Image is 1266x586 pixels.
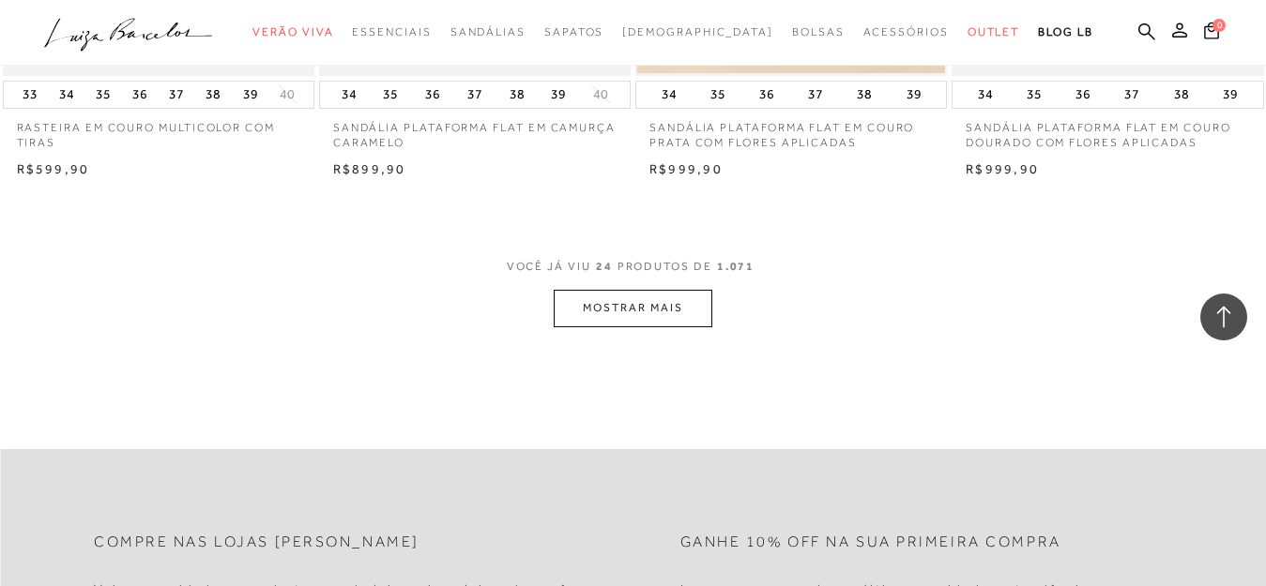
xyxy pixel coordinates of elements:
[352,25,431,38] span: Essenciais
[587,85,614,103] button: 40
[1038,25,1092,38] span: BLOG LB
[1198,21,1225,46] button: 0
[1021,82,1047,108] button: 35
[802,82,829,108] button: 37
[705,82,731,108] button: 35
[622,15,773,50] a: noSubCategoriesText
[17,82,43,108] button: 33
[1168,82,1195,108] button: 38
[545,82,572,108] button: 39
[968,15,1020,50] a: noSubCategoriesText
[792,15,845,50] a: noSubCategoriesText
[792,25,845,38] span: Bolsas
[656,82,682,108] button: 34
[94,533,419,551] h2: Compre nas lojas [PERSON_NAME]
[1038,15,1092,50] a: BLOG LB
[504,82,530,108] button: 38
[336,82,362,108] button: 34
[252,15,333,50] a: noSubCategoriesText
[1217,82,1243,108] button: 39
[333,161,406,176] span: R$899,90
[554,290,711,326] button: MOSTRAR MAIS
[352,15,431,50] a: noSubCategoriesText
[200,82,226,108] button: 38
[1070,82,1096,108] button: 36
[622,25,773,38] span: [DEMOGRAPHIC_DATA]
[377,82,404,108] button: 35
[851,82,877,108] button: 38
[952,109,1263,152] a: SANDÁLIA PLATAFORMA FLAT EM COURO DOURADO COM FLORES APLICADAS
[252,25,333,38] span: Verão Viva
[319,109,631,152] a: SANDÁLIA PLATAFORMA FLAT EM CAMURÇA CARAMELO
[462,82,488,108] button: 37
[649,161,723,176] span: R$999,90
[754,82,780,108] button: 36
[901,82,927,108] button: 39
[163,82,190,108] button: 37
[450,15,526,50] a: noSubCategoriesText
[3,109,314,152] a: RASTEIRA EM COURO MULTICOLOR COM TIRAS
[17,161,90,176] span: R$599,90
[863,15,949,50] a: noSubCategoriesText
[968,25,1020,38] span: Outlet
[127,82,153,108] button: 36
[53,82,80,108] button: 34
[966,161,1039,176] span: R$999,90
[507,260,760,273] span: VOCÊ JÁ VIU PRODUTOS DE
[1213,19,1226,32] span: 0
[680,533,1061,551] h2: Ganhe 10% off na sua primeira compra
[635,109,947,152] a: SANDÁLIA PLATAFORMA FLAT EM COURO PRATA COM FLORES APLICADAS
[1119,82,1145,108] button: 37
[596,260,613,273] span: 24
[90,82,116,108] button: 35
[450,25,526,38] span: Sandálias
[544,25,603,38] span: Sapatos
[544,15,603,50] a: noSubCategoriesText
[972,82,999,108] button: 34
[237,82,264,108] button: 39
[717,260,755,273] span: 1.071
[419,82,446,108] button: 36
[274,85,300,103] button: 40
[863,25,949,38] span: Acessórios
